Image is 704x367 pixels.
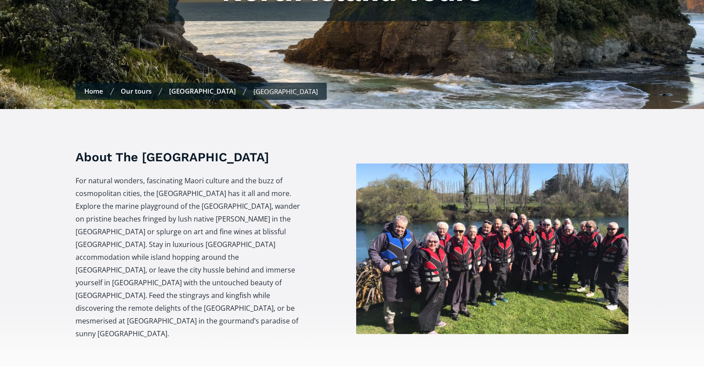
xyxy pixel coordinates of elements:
[76,149,301,166] h3: About The [GEOGRAPHIC_DATA]
[76,174,301,340] p: For natural wonders, fascinating Maori culture and the buzz of cosmopolitan cities, the [GEOGRAPH...
[121,87,152,95] a: Our tours
[169,87,236,95] a: [GEOGRAPHIC_DATA]
[84,87,103,95] a: Home
[76,83,327,100] nav: breadcrumbs
[253,87,318,96] div: [GEOGRAPHIC_DATA]
[356,164,628,334] img: Bay of Plenty in North Island happy group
